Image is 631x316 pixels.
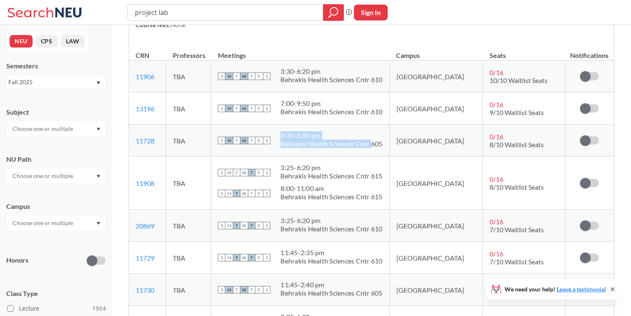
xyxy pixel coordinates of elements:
td: TBA [166,210,211,242]
div: Behrakis Health Sciences Cntr 610 [280,75,382,84]
span: S [263,254,270,261]
span: T [233,190,240,197]
div: magnifying glass [323,4,344,21]
td: TBA [166,157,211,210]
span: W [240,254,248,261]
div: Dropdown arrow [6,122,106,136]
div: Subject [6,108,106,117]
span: S [263,286,270,293]
a: 11906 [136,73,154,80]
span: F [255,190,263,197]
a: 11908 [136,179,154,187]
span: M [225,105,233,112]
input: Class, professor, course number, "phrase" [134,5,317,20]
label: Lecture [7,303,106,314]
span: M [225,190,233,197]
td: [GEOGRAPHIC_DATA] [389,157,483,210]
th: Seats [483,43,565,60]
div: 8:00 - 11:00 am [280,184,382,193]
span: 7/10 Waitlist Seats [490,258,544,266]
span: S [218,254,225,261]
td: TBA [166,60,211,93]
td: [GEOGRAPHIC_DATA] [389,210,483,242]
span: F [255,169,263,176]
span: S [263,73,270,80]
span: Class Type [6,289,106,298]
div: Behrakis Health Sciences Cntr 610 [280,257,382,265]
span: S [218,286,225,293]
span: 0 / 16 [490,133,503,140]
span: S [263,169,270,176]
span: M [225,222,233,229]
th: Notifications [565,43,613,60]
span: F [255,73,263,80]
span: S [263,222,270,229]
span: T [248,254,255,261]
div: 11:45 - 2:40 pm [280,281,382,289]
span: 9/10 Waitlist Seats [490,108,544,116]
span: F [255,254,263,261]
a: 20869 [136,222,154,230]
svg: magnifying glass [328,7,338,18]
input: Choose one or multiple [8,218,78,228]
td: TBA [166,125,211,157]
span: We need your help! [505,286,606,292]
svg: Dropdown arrow [96,128,101,131]
div: NU Path [6,155,106,164]
button: CPS [36,35,58,48]
span: M [225,254,233,261]
span: W [240,137,248,144]
span: W [240,190,248,197]
td: [GEOGRAPHIC_DATA] [389,274,483,306]
div: Fall 2025 [8,78,96,87]
td: [GEOGRAPHIC_DATA] [389,242,483,274]
span: F [255,137,263,144]
div: Campus [6,202,106,211]
span: F [255,105,263,112]
td: TBA [166,274,211,306]
div: 3:25 - 6:20 pm [280,216,382,225]
span: T [233,73,240,80]
span: S [218,190,225,197]
div: Behrakis Health Sciences Cntr 615 [280,172,382,180]
span: T [248,286,255,293]
div: Semesters [6,61,106,70]
div: 3:25 - 6:20 pm [280,163,382,172]
span: M [225,286,233,293]
a: 11729 [136,254,154,262]
input: Choose one or multiple [8,124,78,134]
span: W [240,73,248,80]
span: F [255,286,263,293]
span: T [248,137,255,144]
span: 0 / 16 [490,218,503,226]
span: T [248,105,255,112]
span: T [233,286,240,293]
button: LAW [61,35,85,48]
button: NEU [10,35,33,48]
span: W [240,105,248,112]
svg: Dropdown arrow [96,81,101,85]
span: F [255,222,263,229]
span: S [218,222,225,229]
span: S [218,105,225,112]
div: Behrakis Health Sciences Cntr 605 [280,289,382,297]
span: T [233,222,240,229]
a: 11730 [136,286,154,294]
div: Behrakis Health Sciences Cntr 615 [280,193,382,201]
a: 13196 [136,105,154,113]
div: CRN [136,51,149,60]
td: [GEOGRAPHIC_DATA] [389,93,483,125]
span: S [218,137,225,144]
th: Campus [389,43,483,60]
p: Honors [6,256,28,265]
span: 0 / 16 [490,100,503,108]
div: Fall 2025Dropdown arrow [6,75,106,89]
span: T [248,73,255,80]
div: 11:45 - 2:35 pm [280,248,382,257]
span: S [263,137,270,144]
td: [GEOGRAPHIC_DATA] [389,60,483,93]
span: S [263,190,270,197]
svg: Dropdown arrow [96,175,101,178]
span: 0 / 16 [490,175,503,183]
span: W [240,222,248,229]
